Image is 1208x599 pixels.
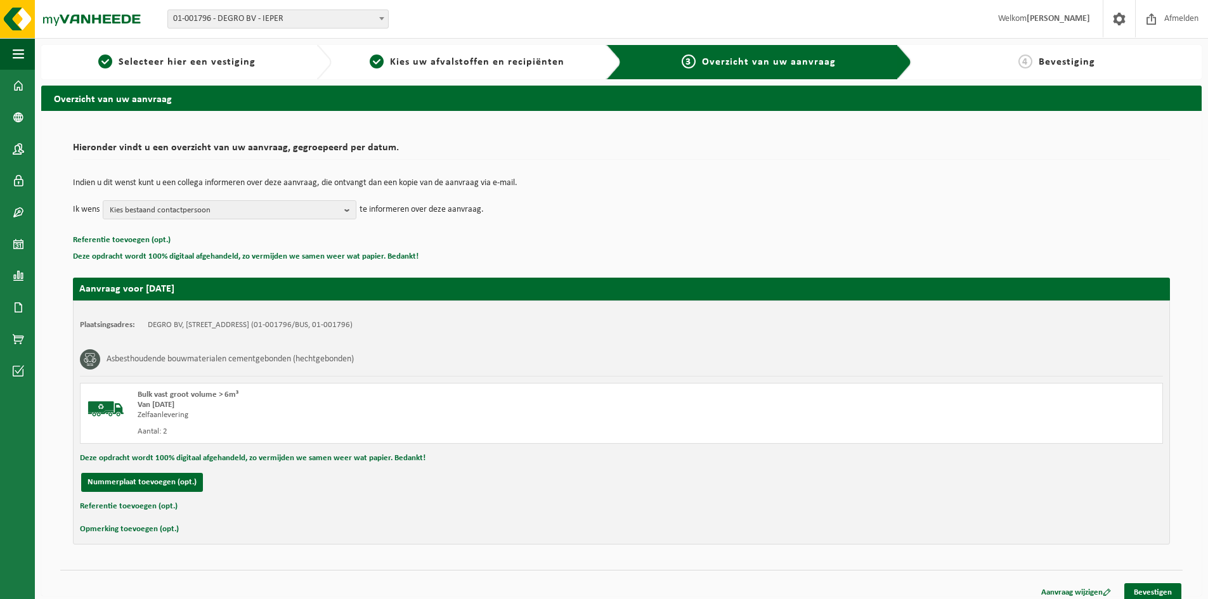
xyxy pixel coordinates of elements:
a: 2Kies uw afvalstoffen en recipiënten [338,55,597,70]
p: Ik wens [73,200,100,219]
span: Kies uw afvalstoffen en recipiënten [390,57,564,67]
span: Selecteer hier een vestiging [119,57,256,67]
span: Bulk vast groot volume > 6m³ [138,390,238,399]
button: Deze opdracht wordt 100% digitaal afgehandeld, zo vermijden we samen weer wat papier. Bedankt! [80,450,425,467]
button: Deze opdracht wordt 100% digitaal afgehandeld, zo vermijden we samen weer wat papier. Bedankt! [73,248,419,265]
h2: Hieronder vindt u een overzicht van uw aanvraag, gegroepeerd per datum. [73,143,1170,160]
button: Opmerking toevoegen (opt.) [80,521,179,538]
span: Kies bestaand contactpersoon [110,201,339,220]
p: te informeren over deze aanvraag. [360,200,484,219]
div: Zelfaanlevering [138,410,672,420]
span: 01-001796 - DEGRO BV - IEPER [168,10,388,28]
span: 2 [370,55,384,68]
strong: Plaatsingsadres: [80,321,135,329]
span: 1 [98,55,112,68]
img: BL-SO-LV.png [87,390,125,428]
h3: Asbesthoudende bouwmaterialen cementgebonden (hechtgebonden) [107,349,354,370]
a: 1Selecteer hier een vestiging [48,55,306,70]
span: 01-001796 - DEGRO BV - IEPER [167,10,389,29]
strong: [PERSON_NAME] [1027,14,1090,23]
h2: Overzicht van uw aanvraag [41,86,1202,110]
button: Referentie toevoegen (opt.) [80,498,178,515]
span: 3 [682,55,696,68]
strong: Aanvraag voor [DATE] [79,284,174,294]
span: Bevestiging [1039,57,1095,67]
span: Overzicht van uw aanvraag [702,57,836,67]
span: 4 [1018,55,1032,68]
p: Indien u dit wenst kunt u een collega informeren over deze aanvraag, die ontvangt dan een kopie v... [73,179,1170,188]
button: Nummerplaat toevoegen (opt.) [81,473,203,492]
td: DEGRO BV, [STREET_ADDRESS] (01-001796/BUS, 01-001796) [148,320,353,330]
button: Referentie toevoegen (opt.) [73,232,171,248]
strong: Van [DATE] [138,401,174,409]
button: Kies bestaand contactpersoon [103,200,356,219]
div: Aantal: 2 [138,427,672,437]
